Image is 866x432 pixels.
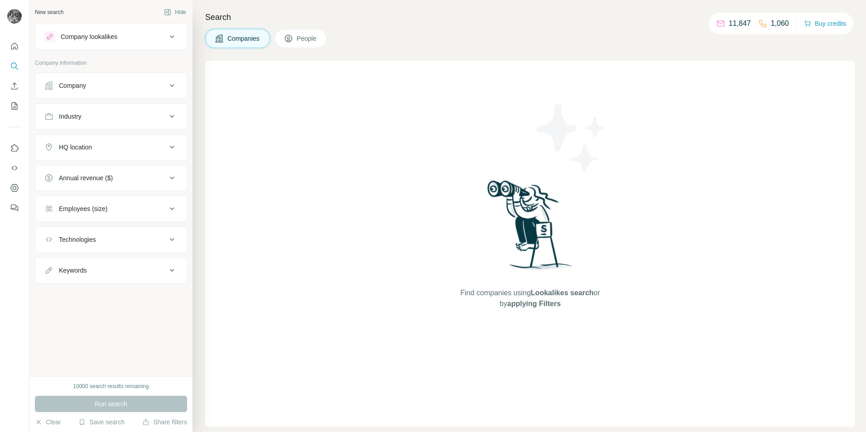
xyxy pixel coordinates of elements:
button: Company lookalikes [35,26,187,48]
img: Surfe Illustration - Stars [530,97,612,178]
div: Company lookalikes [61,32,117,41]
button: Company [35,75,187,96]
div: Technologies [59,235,96,244]
button: Use Surfe on LinkedIn [7,140,22,156]
span: applying Filters [507,300,561,307]
button: Use Surfe API [7,160,22,176]
button: Search [7,58,22,74]
button: Keywords [35,259,187,281]
button: Save search [78,418,125,427]
button: Buy credits [804,17,846,30]
button: Hide [158,5,192,19]
div: Company [59,81,86,90]
button: Feedback [7,200,22,216]
div: Keywords [59,266,87,275]
span: Lookalikes search [531,289,594,297]
button: Enrich CSV [7,78,22,94]
div: Annual revenue ($) [59,173,113,182]
p: 1,060 [771,18,789,29]
div: HQ location [59,143,92,152]
button: Dashboard [7,180,22,196]
h4: Search [205,11,855,24]
button: HQ location [35,136,187,158]
button: Employees (size) [35,198,187,220]
button: My lists [7,98,22,114]
span: Companies [227,34,260,43]
div: 10000 search results remaining [73,382,149,390]
img: Surfe Illustration - Woman searching with binoculars [483,178,577,279]
button: Quick start [7,38,22,54]
div: Employees (size) [59,204,107,213]
p: 11,847 [729,18,751,29]
div: Industry [59,112,82,121]
button: Annual revenue ($) [35,167,187,189]
img: Avatar [7,9,22,24]
button: Clear [35,418,61,427]
div: New search [35,8,63,16]
span: People [297,34,318,43]
p: Company information [35,59,187,67]
button: Share filters [142,418,187,427]
button: Technologies [35,229,187,250]
span: Find companies using or by [457,288,602,309]
button: Industry [35,106,187,127]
